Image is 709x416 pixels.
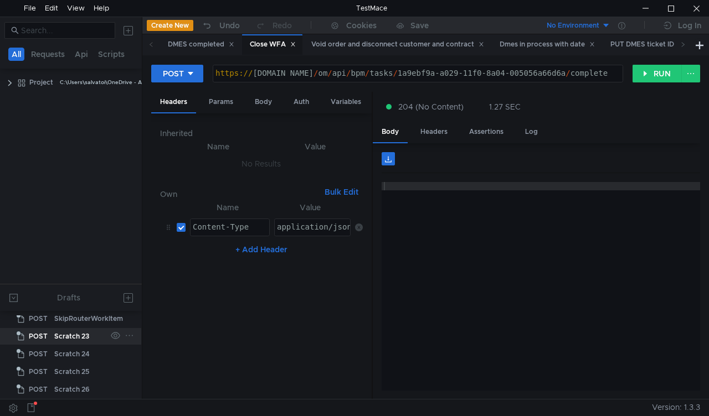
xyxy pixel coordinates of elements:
nz-embed-empty: No Results [242,159,281,169]
button: Redo [248,17,300,34]
div: Headers [412,122,456,142]
button: Bulk Edit [320,185,363,199]
button: RUN [633,65,682,82]
div: Scratch 24 [54,346,90,362]
h6: Inherited [160,127,363,140]
span: POST [29,310,48,327]
button: Undo [193,17,248,34]
div: Redo [273,19,292,32]
div: Void order and disconnect customer and contract [311,39,484,50]
div: Assertions [460,122,512,142]
div: Close WFA [250,39,296,50]
button: Api [71,48,91,61]
button: Create New [147,20,193,31]
div: POST [163,67,184,80]
div: Drafts [57,291,80,304]
span: Version: 1.3.3 [652,399,700,415]
div: 1.27 SEC [489,102,521,112]
div: Undo [219,19,240,32]
input: Search... [21,24,109,37]
div: Scratch 25 [54,363,89,380]
div: Scratch 26 [54,381,90,398]
div: Auth [285,92,318,112]
th: Value [270,201,351,214]
div: Log [516,122,547,142]
div: Dmes in process with date [500,39,595,50]
button: + Add Header [231,243,292,256]
div: Save [410,22,429,29]
div: DMES completed [168,39,234,50]
th: Name [169,140,268,153]
button: No Environment [533,17,610,34]
span: POST [29,381,48,398]
div: Scratch 23 [54,328,89,345]
div: Body [246,92,281,112]
button: All [8,48,24,61]
button: POST [151,65,203,82]
div: Body [373,122,408,143]
div: Headers [151,92,196,113]
th: Name [186,201,270,214]
button: Scripts [95,48,128,61]
div: C:\Users\salvatoi\OneDrive - AMDOCS\Backup Folders\Documents\testmace\Project [60,74,284,91]
div: Log In [678,19,701,32]
button: Requests [28,48,68,61]
div: PUT DMES ticket ID [610,39,684,50]
span: POST [29,346,48,362]
span: 204 (No Content) [398,101,464,113]
div: SkipRouterWorkItem [54,310,123,327]
h6: Own [160,188,320,201]
span: POST [29,363,48,380]
div: Project [29,74,53,91]
div: No Environment [547,20,599,31]
span: POST [29,328,48,345]
div: Params [200,92,242,112]
th: Value [268,140,363,153]
div: Cookies [346,19,377,32]
div: Variables [322,92,370,112]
